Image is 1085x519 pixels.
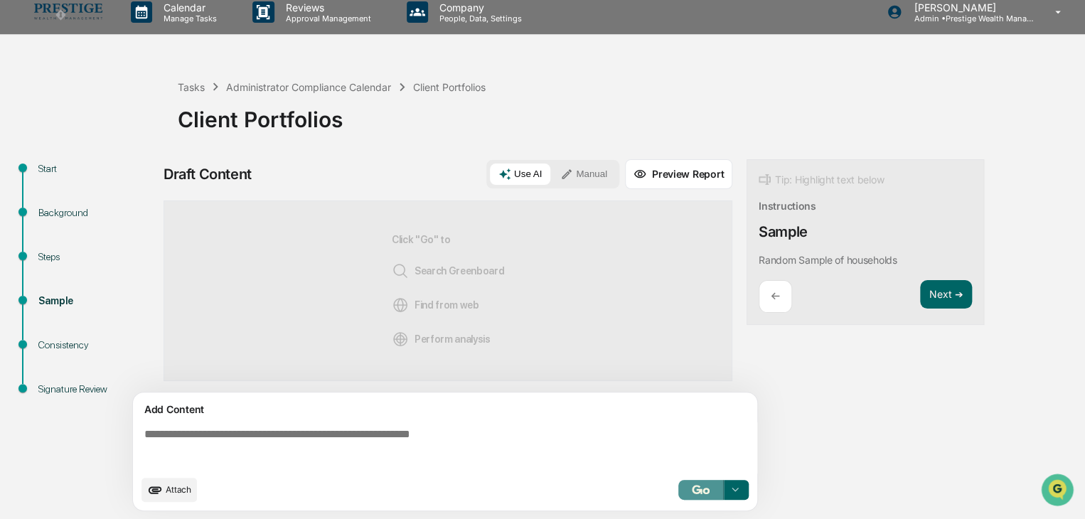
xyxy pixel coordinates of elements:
img: logo [34,4,102,20]
div: Client Portfolios [413,81,486,93]
div: Administrator Compliance Calendar [226,81,391,93]
div: 🖐️ [14,181,26,192]
p: How can we help? [14,30,259,53]
span: Preclearance [28,179,92,193]
span: Attach [166,484,191,495]
a: 🗄️Attestations [97,173,182,199]
div: Sample [759,223,808,240]
div: Tip: Highlight text below [759,171,884,188]
p: [PERSON_NAME] [902,1,1035,14]
img: Search [392,262,409,279]
a: 🖐️Preclearance [9,173,97,199]
img: Go [692,485,709,494]
p: ← [771,289,780,303]
div: Background [38,205,155,220]
div: 🗄️ [103,181,114,192]
button: upload document [141,478,197,502]
div: Client Portfolios [178,95,1078,132]
span: Search Greenboard [392,262,505,279]
span: Find from web [392,296,479,314]
span: Data Lookup [28,206,90,220]
button: Use AI [490,164,550,185]
a: Powered byPylon [100,240,172,252]
div: Steps [38,250,155,264]
p: Random Sample of households [759,254,897,266]
p: Company [428,1,529,14]
p: Admin • Prestige Wealth Management [902,14,1035,23]
img: Analysis [392,331,409,348]
img: Web [392,296,409,314]
div: Instructions [759,200,816,212]
p: Manage Tasks [152,14,224,23]
p: Approval Management [274,14,378,23]
img: 1746055101610-c473b297-6a78-478c-a979-82029cc54cd1 [14,109,40,134]
button: Go [678,480,724,500]
button: Manual [552,164,616,185]
button: Preview Report [625,159,732,189]
div: 🔎 [14,208,26,219]
div: Click "Go" to [392,224,505,358]
button: Start new chat [242,113,259,130]
div: Start new chat [48,109,233,123]
span: Perform analysis [392,331,491,348]
p: People, Data, Settings [428,14,529,23]
a: 🔎Data Lookup [9,200,95,226]
div: Consistency [38,338,155,353]
iframe: Open customer support [1039,472,1078,510]
button: Next ➔ [920,280,972,309]
p: Calendar [152,1,224,14]
p: Reviews [274,1,378,14]
div: Draft Content [164,166,252,183]
div: Tasks [178,81,205,93]
span: Attestations [117,179,176,193]
div: Add Content [141,401,749,418]
div: Start [38,161,155,176]
div: Signature Review [38,382,155,397]
span: Pylon [141,241,172,252]
div: Sample [38,294,155,309]
div: We're available if you need us! [48,123,180,134]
